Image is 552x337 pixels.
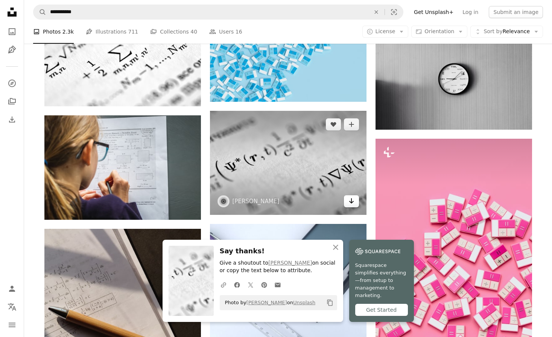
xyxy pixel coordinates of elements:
[221,297,316,309] span: Photo by on
[458,6,483,18] a: Log in
[376,28,395,34] span: License
[271,277,284,292] a: Share over email
[355,304,408,316] div: Get Started
[355,246,400,257] img: file-1747939142011-51e5cc87e3c9
[257,277,271,292] a: Share on Pinterest
[409,6,458,18] a: Get Unsplash+
[44,164,201,171] a: woman in black framed eyeglasses holding pen
[324,296,336,309] button: Copy to clipboard
[217,195,230,207] img: Go to Bozhin Karaivanov's profile
[236,28,242,36] span: 16
[424,28,454,34] span: Orientation
[209,20,242,44] a: Users 16
[362,26,409,38] button: License
[210,19,366,102] img: a bunch of blue and white objects on a blue background
[44,2,201,106] img: a close up of a sheet of paper with numbers on it
[220,246,337,257] h3: Say thanks!
[385,5,403,19] button: Visual search
[293,300,315,305] a: Unsplash
[5,281,20,296] a: Log in / Sign up
[5,5,20,21] a: Home — Unsplash
[210,159,366,166] a: a close up of a piece of paper with writing on it
[484,28,530,35] span: Relevance
[128,28,138,36] span: 711
[244,277,257,292] a: Share on Twitter
[210,57,366,63] a: a bunch of blue and white objects on a blue background
[5,112,20,127] a: Download History
[233,198,280,205] a: [PERSON_NAME]
[355,262,408,299] span: Squarespace simplifies everything—from setup to management to marketing.
[344,118,359,130] button: Add to Collection
[489,6,543,18] button: Submit an image
[86,20,138,44] a: Illustrations 711
[484,28,502,34] span: Sort by
[5,317,20,332] button: Menu
[5,94,20,109] a: Collections
[33,5,46,19] button: Search Unsplash
[33,5,403,20] form: Find visuals sitewide
[470,26,543,38] button: Sort byRelevance
[376,75,532,82] a: round white and black analog watch reading at 9:10
[246,300,287,305] a: [PERSON_NAME]
[44,115,201,220] img: woman in black framed eyeglasses holding pen
[376,250,532,257] a: a pile of pink and white computer keyboards on a pink background
[5,76,20,91] a: Explore
[150,20,197,44] a: Collections 40
[44,51,201,57] a: a close up of a sheet of paper with numbers on it
[368,5,385,19] button: Clear
[5,24,20,39] a: Photos
[230,277,244,292] a: Share on Facebook
[44,330,201,337] a: a pen sitting on top of a piece of paper
[344,195,359,207] a: Download
[190,28,197,36] span: 40
[349,240,414,322] a: Squarespace simplifies everything—from setup to management to marketing.Get Started
[268,260,312,266] a: [PERSON_NAME]
[220,260,337,275] p: Give a shoutout to on social or copy the text below to attribute.
[210,111,366,215] img: a close up of a piece of paper with writing on it
[5,299,20,314] button: Language
[5,42,20,57] a: Illustrations
[411,26,467,38] button: Orientation
[376,28,532,130] img: round white and black analog watch reading at 9:10
[326,118,341,130] button: Like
